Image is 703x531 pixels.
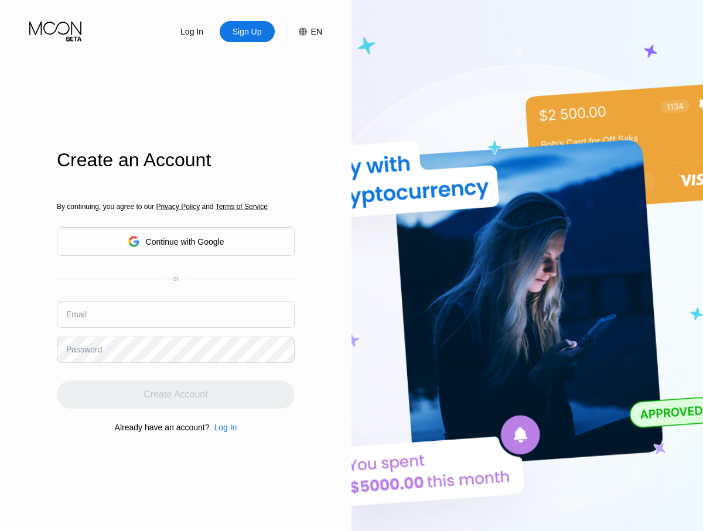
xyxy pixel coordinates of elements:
div: EN [311,27,322,36]
div: Log In [165,21,220,42]
div: Sign Up [231,26,263,37]
span: and [200,203,216,211]
div: Log In [209,423,237,432]
div: EN [286,21,322,42]
span: Terms of Service [216,203,268,211]
div: Continue with Google [146,237,224,246]
div: or [173,275,179,283]
div: Already have an account? [115,423,210,432]
div: Password [66,345,102,354]
div: Log In [214,423,237,432]
span: Privacy Policy [156,203,200,211]
div: Email [66,310,87,319]
div: Log In [179,26,204,37]
div: Sign Up [220,21,275,42]
div: Create an Account [57,149,295,171]
div: By continuing, you agree to our [57,203,295,211]
div: Continue with Google [57,227,295,256]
